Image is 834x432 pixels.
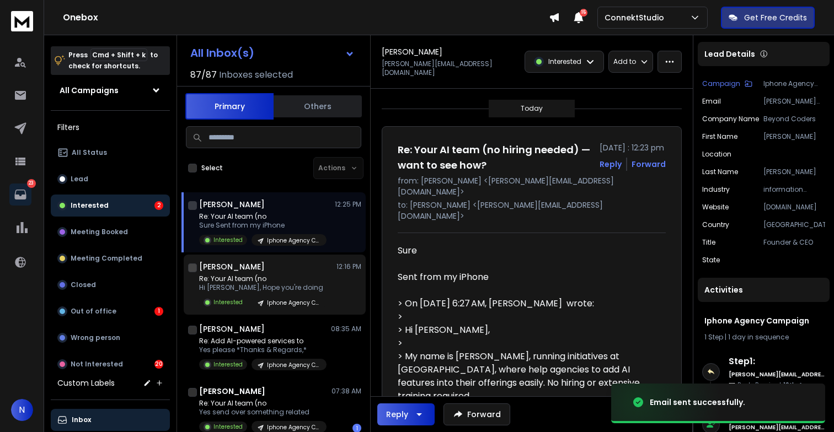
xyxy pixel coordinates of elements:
button: Primary [185,93,274,120]
p: Interested [213,360,243,369]
p: [DATE] : 12:23 pm [600,142,666,153]
div: | [704,333,823,342]
p: 23 [27,179,36,188]
p: [DOMAIN_NAME] [763,203,825,212]
button: Wrong person [51,327,170,349]
button: N [11,399,33,421]
label: Select [201,164,223,172]
h1: Re: Your AI team (no hiring needed) — want to see how? [398,142,593,173]
p: Founder & CEO [763,238,825,247]
h6: Step 1 : [729,355,825,368]
button: Meeting Completed [51,247,170,269]
p: location [702,150,731,159]
button: Reply [377,403,435,425]
p: Interested [71,201,109,210]
p: [GEOGRAPHIC_DATA] [763,220,825,229]
p: Today [521,104,543,113]
p: Inbox [72,415,91,424]
p: ConnektStudio [605,12,669,23]
p: Re: Your AI team (no [199,274,327,283]
button: All Status [51,142,170,164]
p: Get Free Credits [744,12,807,23]
p: Beyond Coders [763,115,825,123]
p: Re: Your AI team (no [199,212,327,221]
p: State [702,256,720,264]
p: Iphone Agency Campaign [267,299,320,307]
p: [PERSON_NAME][EMAIL_ADDRESS][DOMAIN_NAME] [763,97,825,106]
h6: [PERSON_NAME][EMAIL_ADDRESS][DOMAIN_NAME] [729,370,825,379]
button: Closed [51,274,170,296]
span: Cmd + Shift + k [90,48,147,61]
p: title [702,238,715,247]
p: Yes send over something related [199,408,327,417]
p: 07:38 AM [332,387,361,396]
p: 08:35 AM [331,325,361,333]
img: logo [11,11,33,31]
h1: [PERSON_NAME] [199,323,265,334]
p: Add to [613,57,636,66]
p: Re: Your AI team (no [199,399,327,408]
button: Inbox [51,409,170,431]
div: Reply [386,409,408,420]
h1: [PERSON_NAME] [382,46,442,57]
div: 20 [154,360,163,369]
h1: All Inbox(s) [190,47,254,58]
button: Get Free Credits [721,7,815,29]
p: Press to check for shortcuts. [68,50,158,72]
button: Forward [443,403,510,425]
p: Closed [71,280,96,289]
div: 1 [154,307,163,316]
button: Lead [51,168,170,190]
p: Iphone Agency Campaign [267,361,320,369]
p: Lead Details [704,48,755,60]
p: Not Interested [71,360,123,369]
p: Interested [213,236,243,244]
p: Meeting Booked [71,228,128,236]
button: All Inbox(s) [181,42,363,64]
p: Email [702,97,721,106]
h3: Custom Labels [57,377,115,388]
h3: Inboxes selected [219,68,293,82]
p: Interested [213,298,243,306]
h1: [PERSON_NAME] [199,261,265,272]
p: Out of office [71,307,116,316]
p: from: [PERSON_NAME] <[PERSON_NAME][EMAIL_ADDRESS][DOMAIN_NAME]> [398,175,666,197]
button: Others [274,94,362,118]
p: Company Name [702,115,759,123]
h3: Filters [51,120,170,135]
button: Campaign [702,79,752,88]
span: 15 [580,9,587,17]
p: Interested [213,423,243,431]
p: Wrong person [71,333,120,342]
p: website [702,203,729,212]
p: Meeting Completed [71,254,142,263]
p: [PERSON_NAME] [763,168,825,176]
h1: [PERSON_NAME] [199,199,265,210]
div: Activities [698,278,830,302]
span: 1 day in sequence [728,332,789,342]
p: Iphone Agency Campaign [267,236,320,245]
button: Not Interested20 [51,353,170,375]
p: 12:25 PM [335,200,361,209]
button: All Campaigns [51,79,170,101]
p: [PERSON_NAME][EMAIL_ADDRESS][DOMAIN_NAME] [382,60,518,77]
button: Meeting Booked [51,221,170,243]
div: 2 [154,201,163,210]
p: Sure Sent from my iPhone [199,221,327,230]
div: Email sent successfully. [650,397,745,408]
h1: Onebox [63,11,549,24]
p: First Name [702,132,737,141]
p: Iphone Agency Campaign [763,79,825,88]
p: Hi [PERSON_NAME], Hope you're doing [199,283,327,292]
p: Re: Add AI-powered services to [199,337,327,345]
p: to: [PERSON_NAME] <[PERSON_NAME][EMAIL_ADDRESS][DOMAIN_NAME]> [398,199,666,222]
p: Country [702,220,729,229]
p: Last Name [702,168,738,176]
p: [PERSON_NAME] [763,132,825,141]
p: 12:16 PM [336,262,361,271]
p: All Status [72,148,107,157]
p: Yes please *Thanks & Regards,* [199,345,327,354]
